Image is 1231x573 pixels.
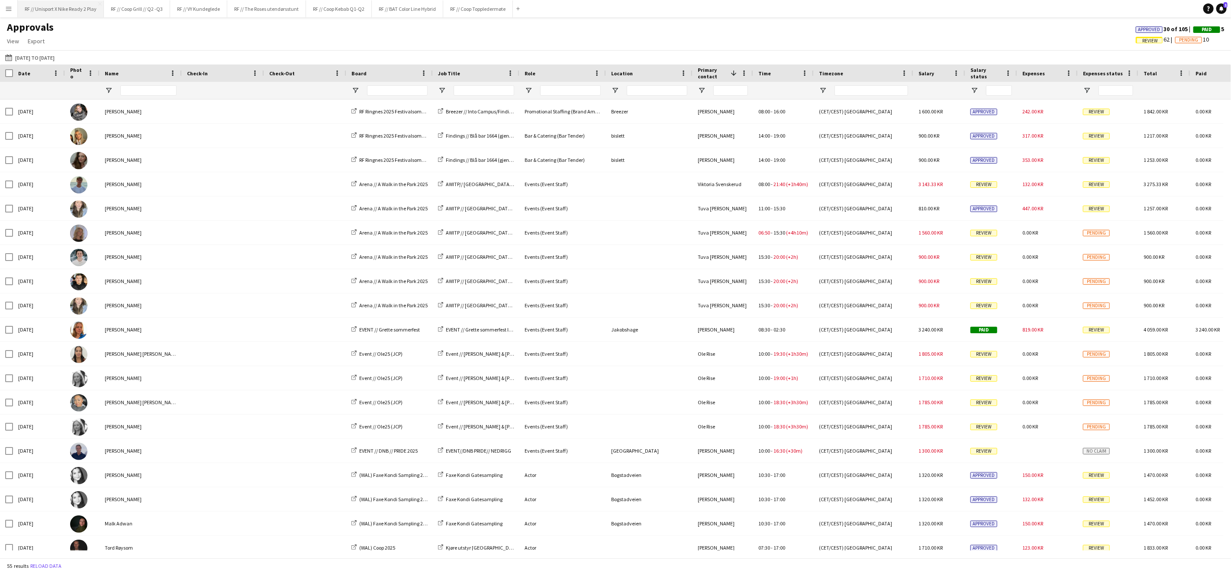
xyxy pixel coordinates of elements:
[351,302,428,309] a: Arena // A Walk in the Park 2025
[698,87,706,94] button: Open Filter Menu
[1144,108,1168,115] span: 1 842.00 KR
[13,318,65,341] div: [DATE]
[351,544,395,551] a: (WAL) Coop 2025
[3,52,56,63] button: [DATE] to [DATE]
[918,205,939,212] span: 810.00 KR
[693,245,753,269] div: Tuva [PERSON_NAME]
[1083,181,1110,188] span: Review
[1193,25,1224,33] span: 5
[446,254,535,260] span: AWITP // [GEOGRAPHIC_DATA] // Nedrigg
[519,342,606,366] div: Events (Event Staff)
[70,515,87,533] img: Malk Adwan
[359,351,403,357] span: Event // Ole25 (JCP)
[120,85,177,96] input: Name Filter Input
[773,157,785,163] span: 19:00
[519,172,606,196] div: Events (Event Staff)
[819,87,827,94] button: Open Filter Menu
[70,297,87,315] img: Selma Kesen
[446,181,567,187] span: AWITP// [GEOGRAPHIC_DATA] // [PERSON_NAME]/Event
[438,472,503,478] a: Faxe Kondi Gatesampling
[359,375,403,381] span: Event // Ole25 (JCP)
[359,399,403,406] span: Event // Ole25 (JCP)
[814,487,913,511] div: (CET/CEST) [GEOGRAPHIC_DATA]
[351,132,431,139] a: RF Ringnes 2025 Festivalsommer
[13,196,65,220] div: [DATE]
[519,390,606,414] div: Events (Event Staff)
[100,245,182,269] div: [PERSON_NAME]
[438,375,570,381] a: Event // [PERSON_NAME] & [PERSON_NAME] 50 // Innkjøp
[970,67,1002,80] span: Salary status
[438,157,534,163] a: Findings // Blå bar 1664 (gjennomføring)
[351,326,420,333] a: EVENT // Grette sommerfest
[359,157,431,163] span: RF Ringnes 2025 Festivalsommer
[100,318,182,341] div: [PERSON_NAME]
[351,423,403,430] a: Event // Ole25 (JCP)
[104,0,170,17] button: RF // Coop Grill // Q2 -Q3
[758,132,770,139] span: 14:00
[693,366,753,390] div: Ole Rise
[70,394,87,412] img: Daniela Alejandra Eriksen Stenvadet
[438,544,570,551] a: Kjøre utstyr [GEOGRAPHIC_DATA] - [GEOGRAPHIC_DATA]
[525,70,535,77] span: Role
[693,487,753,511] div: [PERSON_NAME]
[814,512,913,535] div: (CET/CEST) [GEOGRAPHIC_DATA]
[519,245,606,269] div: Events (Event Staff)
[758,181,770,187] span: 08:00
[438,423,608,430] a: Event // [PERSON_NAME] & [PERSON_NAME] 50 // Nedrigg + tilbakelevering
[606,512,693,535] div: Bogstadveien
[351,278,428,284] a: Arena // A Walk in the Park 2025
[70,467,87,484] img: Alma Sunde Øhlckers
[970,87,978,94] button: Open Filter Menu
[3,35,23,47] a: View
[70,128,87,145] img: Tuva Berglihn Lund
[627,85,687,96] input: Location Filter Input
[1083,87,1091,94] button: Open Filter Menu
[70,67,84,80] span: Photo
[351,520,431,527] a: (WAL) Faxe Kondi Sampling 2025
[351,447,418,454] a: EVENT // DNB // PRIDE 2025
[438,302,535,309] a: AWITP // [GEOGRAPHIC_DATA] // Nedrigg
[446,157,534,163] span: Findings // Blå bar 1664 (gjennomføring)
[693,463,753,487] div: [PERSON_NAME]
[70,370,87,387] img: Maria Grefberg
[446,302,535,309] span: AWITP // [GEOGRAPHIC_DATA] // Nedrigg
[438,229,551,236] a: AWITP // [GEOGRAPHIC_DATA] // Gjennomføring
[443,0,513,17] button: RF // Coop Toppledermøte
[170,0,227,17] button: RF // VY Kundeglede
[70,491,87,509] img: Alma Sunde Øhlckers
[13,439,65,463] div: [DATE]
[1022,108,1043,115] span: 242.00 KR
[438,278,535,284] a: AWITP // [GEOGRAPHIC_DATA] // Nedrigg
[438,132,534,139] a: Findings // Blå bar 1664 (gjennomføring)
[918,70,934,77] span: Salary
[351,351,403,357] a: Event // Ole25 (JCP)
[13,415,65,438] div: [DATE]
[525,87,532,94] button: Open Filter Menu
[438,70,460,77] span: Job Title
[1144,205,1168,212] span: 1 257.00 KR
[970,133,997,139] span: Approved
[100,172,182,196] div: [PERSON_NAME]
[446,399,608,406] span: Event // [PERSON_NAME] & [PERSON_NAME] 50 // Nedrigg + tilbakelevering
[698,67,727,80] span: Primary contact
[446,205,551,212] span: AWITP // [GEOGRAPHIC_DATA] // Gjennomføring
[351,181,428,187] a: Arena // A Walk in the Park 2025
[1022,70,1045,77] span: Expenses
[835,85,908,96] input: Timezone Filter Input
[70,346,87,363] img: Kristine Dahl Iyamu
[606,463,693,487] div: Bogstadveien
[7,37,19,45] span: View
[771,181,773,187] span: -
[771,108,773,115] span: -
[446,132,534,139] span: Findings // Blå bar 1664 (gjennomføring)
[13,245,65,269] div: [DATE]
[519,487,606,511] div: Actor
[359,132,431,139] span: RF Ringnes 2025 Festivalsommer
[351,229,428,236] a: Arena // A Walk in the Park 2025
[519,196,606,220] div: Events (Event Staff)
[446,447,511,454] span: EVENT//DNB PRIDE// NEDRIGG
[359,302,428,309] span: Arena // A Walk in the Park 2025
[70,418,87,436] img: Maria Grefberg
[359,278,428,284] span: Arena // A Walk in the Park 2025
[814,390,913,414] div: (CET/CEST) [GEOGRAPHIC_DATA]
